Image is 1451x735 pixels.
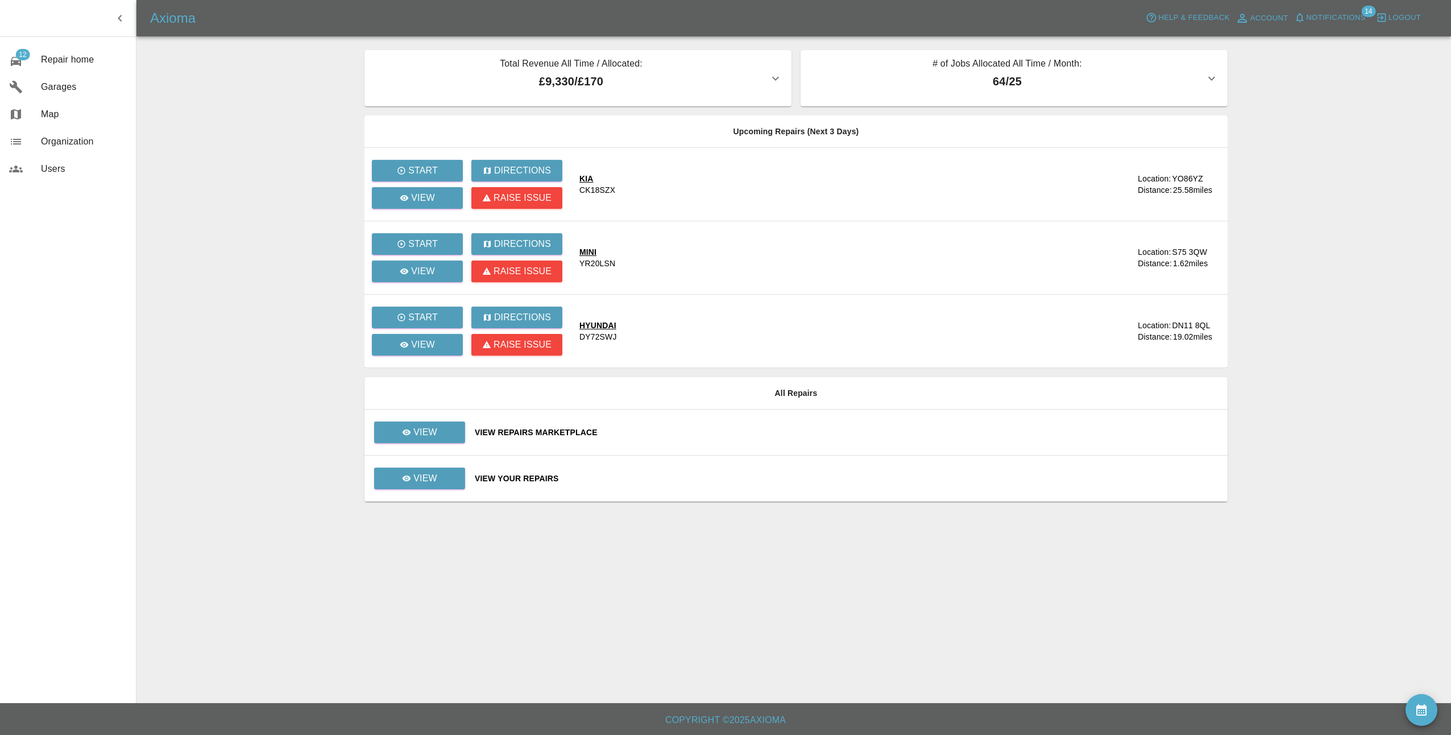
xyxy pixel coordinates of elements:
button: availability [1406,694,1437,726]
p: Raise issue [494,265,552,278]
p: Start [408,164,438,177]
p: # of Jobs Allocated All Time / Month: [810,57,1205,73]
span: 12 [15,49,30,60]
a: Account [1233,9,1291,27]
a: KIACK18SZX [579,173,1079,196]
a: HYUNDAIDY72SWJ [579,320,1079,342]
a: View [374,473,466,482]
a: Location:S75 3QWDistance:1.62miles [1088,246,1218,269]
div: 19.02 miles [1173,331,1218,342]
p: Directions [494,311,551,324]
p: Raise issue [494,191,552,205]
p: Total Revenue All Time / Allocated: [374,57,769,73]
div: DN11 8QL [1172,320,1210,331]
div: Distance: [1138,258,1172,269]
button: Notifications [1291,9,1369,27]
p: Raise issue [494,338,552,352]
p: 64 / 25 [810,73,1205,90]
th: Upcoming Repairs (Next 3 Days) [364,115,1228,148]
button: Directions [471,233,562,255]
p: Start [408,311,438,324]
button: # of Jobs Allocated All Time / Month:64/25 [801,50,1228,106]
a: View Repairs Marketplace [475,427,1218,438]
a: View [374,427,466,436]
div: 25.58 miles [1173,184,1218,196]
button: Raise issue [471,261,562,282]
th: All Repairs [364,377,1228,410]
h5: Axioma [150,9,196,27]
p: £9,330 / £170 [374,73,769,90]
a: View [372,187,463,209]
div: HYUNDAI [579,320,617,331]
div: CK18SZX [579,184,615,196]
div: KIA [579,173,615,184]
div: 1.62 miles [1173,258,1218,269]
button: Help & Feedback [1143,9,1232,27]
h6: Copyright © 2025 Axioma [9,712,1442,728]
span: Help & Feedback [1158,11,1229,24]
a: View [372,261,463,282]
div: YR20LSN [579,258,615,269]
div: Location: [1138,320,1171,331]
div: Distance: [1138,331,1172,342]
div: Location: [1138,173,1171,184]
span: Users [41,162,127,176]
div: S75 3QW [1172,246,1207,258]
a: View [372,334,463,356]
button: Total Revenue All Time / Allocated:£9,330/£170 [364,50,791,106]
div: DY72SWJ [579,331,617,342]
span: Repair home [41,53,127,67]
p: Start [408,237,438,251]
span: Map [41,108,127,121]
p: View [413,472,437,485]
span: Organization [41,135,127,148]
button: Start [372,160,463,181]
a: MINIYR20LSN [579,246,1079,269]
p: Directions [494,164,551,177]
p: Directions [494,237,551,251]
span: Garages [41,80,127,94]
button: Start [372,307,463,328]
button: Directions [471,160,562,181]
span: 14 [1361,6,1375,17]
div: YO86YZ [1172,173,1203,184]
span: Account [1250,12,1288,25]
a: Location:YO86YZDistance:25.58miles [1088,173,1218,196]
div: Location: [1138,246,1171,258]
a: View [374,422,465,443]
button: Logout [1373,9,1424,27]
a: View Your Repairs [475,473,1218,484]
button: Raise issue [471,334,562,356]
p: View [413,426,437,439]
p: View [411,338,435,352]
a: Location:DN11 8QLDistance:19.02miles [1088,320,1218,342]
button: Start [372,233,463,255]
a: View [374,468,465,489]
div: MINI [579,246,615,258]
p: View [411,191,435,205]
div: Distance: [1138,184,1172,196]
button: Raise issue [471,187,562,209]
button: Directions [471,307,562,328]
span: Logout [1388,11,1421,24]
span: Notifications [1307,11,1366,24]
p: View [411,265,435,278]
